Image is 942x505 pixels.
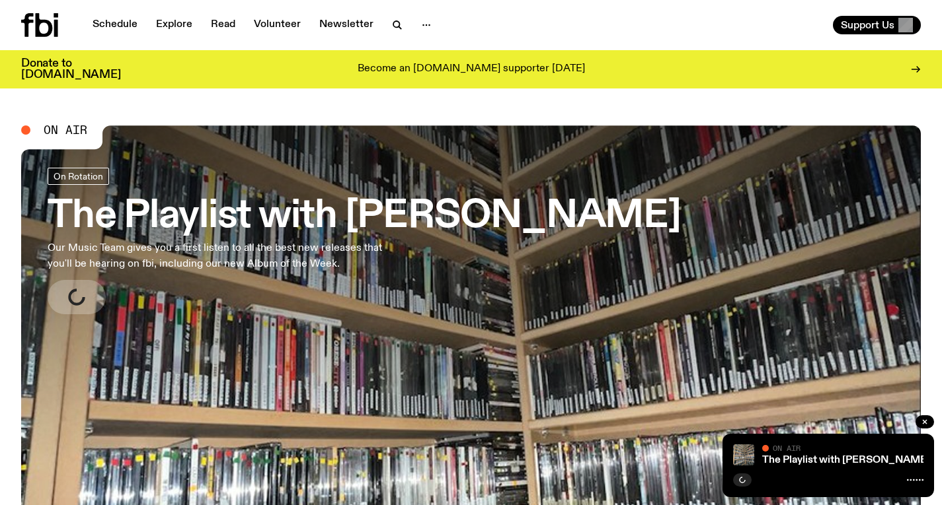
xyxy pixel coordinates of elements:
a: Schedule [85,16,145,34]
a: The Playlist with [PERSON_NAME]Our Music Team gives you a first listen to all the best new releas... [48,168,681,314]
span: On Air [44,124,87,136]
img: A corner shot of the fbi music library [733,444,754,465]
a: Read [203,16,243,34]
a: Newsletter [311,16,381,34]
a: Explore [148,16,200,34]
a: On Rotation [48,168,109,185]
a: The Playlist with [PERSON_NAME] [762,455,930,465]
h3: The Playlist with [PERSON_NAME] [48,198,681,235]
h3: Donate to [DOMAIN_NAME] [21,58,121,81]
a: Volunteer [246,16,309,34]
p: Our Music Team gives you a first listen to all the best new releases that you'll be hearing on fb... [48,240,386,272]
button: Support Us [833,16,921,34]
span: On Rotation [54,171,103,181]
span: Support Us [841,19,894,31]
p: Become an [DOMAIN_NAME] supporter [DATE] [358,63,585,75]
span: On Air [773,444,801,452]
